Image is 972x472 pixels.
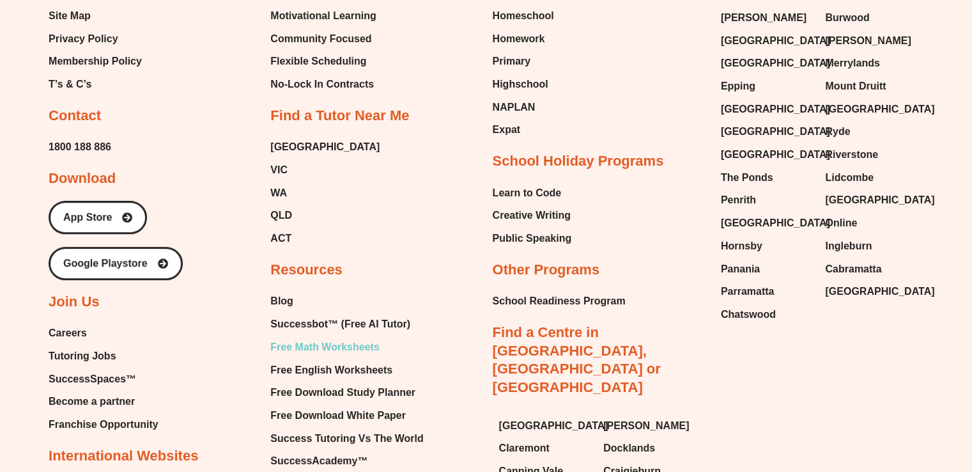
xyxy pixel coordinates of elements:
[49,201,147,234] a: App Store
[493,292,626,311] a: School Readiness Program
[49,347,116,366] span: Tutoring Jobs
[825,54,879,73] span: Merrylands
[270,429,423,448] a: Success Tutoring Vs The World
[493,184,572,203] a: Learn to Code
[49,75,142,94] a: T’s & C’s
[721,122,830,141] span: [GEOGRAPHIC_DATA]
[49,370,136,389] span: SuccessSpaces™
[493,206,572,225] a: Creative Writing
[721,260,813,279] a: Panania
[493,120,554,139] a: Expat
[49,293,99,311] h2: Join Us
[721,54,813,73] a: [GEOGRAPHIC_DATA]
[721,305,776,324] span: Chatswood
[825,237,872,256] span: Ingleburn
[270,292,423,311] a: Blog
[493,152,664,171] h2: School Holiday Programs
[270,161,288,180] span: VIC
[603,416,695,436] a: [PERSON_NAME]
[499,439,591,458] a: Claremont
[721,191,813,210] a: Penrith
[759,328,972,472] iframe: Chat Widget
[825,54,917,73] a: Merrylands
[493,184,562,203] span: Learn to Code
[493,29,545,49] span: Homework
[270,138,380,157] span: [GEOGRAPHIC_DATA]
[270,361,392,380] span: Free English Worksheets
[721,145,830,164] span: [GEOGRAPHIC_DATA]
[49,392,158,411] a: Become a partner
[270,315,423,334] a: Successbot™ (Free AI Tutor)
[270,229,291,248] span: ACT
[825,282,934,301] span: [GEOGRAPHIC_DATA]
[270,52,366,71] span: Flexible Scheduling
[721,305,813,324] a: Chatswood
[270,6,379,26] a: Motivational Learning
[270,184,380,203] a: WA
[493,98,554,117] a: NAPLAN
[493,261,600,279] h2: Other Programs
[63,258,148,269] span: Google Playstore
[493,98,536,117] span: NAPLAN
[825,100,917,119] a: [GEOGRAPHIC_DATA]
[49,75,91,94] span: T’s & C’s
[270,315,410,334] span: Successbot™ (Free AI Tutor)
[49,52,142,71] a: Membership Policy
[270,383,415,402] span: Free Download Study Planner
[270,107,409,125] h2: Find a Tutor Near Me
[721,31,813,51] a: [GEOGRAPHIC_DATA]
[270,452,423,471] a: SuccessAcademy™
[721,282,813,301] a: Parramatta
[499,416,608,436] span: [GEOGRAPHIC_DATA]
[721,260,760,279] span: Panania
[270,184,287,203] span: WA
[270,206,380,225] a: QLD
[49,415,158,434] a: Franchise Opportunity
[721,77,755,96] span: Epping
[721,237,813,256] a: Hornsby
[270,292,293,311] span: Blog
[499,416,591,436] a: [GEOGRAPHIC_DATA]
[493,229,572,248] span: Public Speaking
[270,261,343,279] h2: Resources
[721,8,813,28] a: [PERSON_NAME]
[49,29,142,49] a: Privacy Policy
[825,31,917,51] a: [PERSON_NAME]
[825,214,917,233] a: Online
[270,229,380,248] a: ACT
[270,75,379,94] a: No-Lock In Contracts
[270,452,367,471] span: SuccessAcademy™
[270,206,292,225] span: QLD
[825,214,857,233] span: Online
[825,191,917,210] a: [GEOGRAPHIC_DATA]
[825,100,934,119] span: [GEOGRAPHIC_DATA]
[721,168,773,187] span: The Ponds
[825,237,917,256] a: Ingleburn
[493,6,554,26] span: Homeschool
[270,338,423,357] a: Free Math Worksheets
[825,145,878,164] span: Riverstone
[721,214,830,233] span: [GEOGRAPHIC_DATA]
[721,8,806,28] span: [PERSON_NAME]
[825,168,917,187] a: Lidcombe
[825,168,874,187] span: Lidcombe
[493,75,554,94] a: Highschool
[825,31,911,51] span: [PERSON_NAME]
[603,416,689,436] span: [PERSON_NAME]
[825,8,917,28] a: Burwood
[721,122,813,141] a: [GEOGRAPHIC_DATA]
[825,8,869,28] span: Burwood
[63,212,112,223] span: App Store
[270,338,379,357] span: Free Math Worksheets
[270,75,374,94] span: No-Lock In Contracts
[49,324,87,343] span: Careers
[49,29,118,49] span: Privacy Policy
[49,247,183,280] a: Google Playstore
[825,191,934,210] span: [GEOGRAPHIC_DATA]
[603,439,695,458] a: Docklands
